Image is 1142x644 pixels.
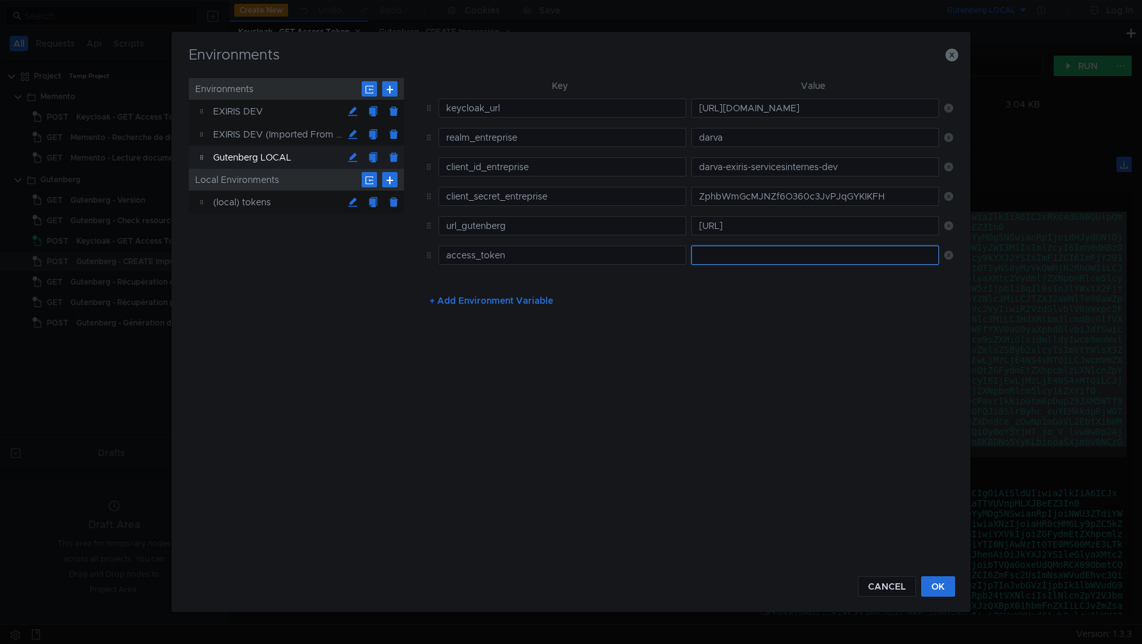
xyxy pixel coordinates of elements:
div: Local Environments [189,169,404,191]
div: Gutenberg LOCAL [213,146,342,169]
div: (local) tokens [213,191,342,214]
div: EXIRIS DEV (Imported From Postman) [213,123,342,146]
div: EXIRIS DEV [213,100,342,123]
th: Value [686,78,939,93]
div: Environments [189,78,404,100]
h3: Environments [187,47,956,63]
th: Key [433,78,686,93]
